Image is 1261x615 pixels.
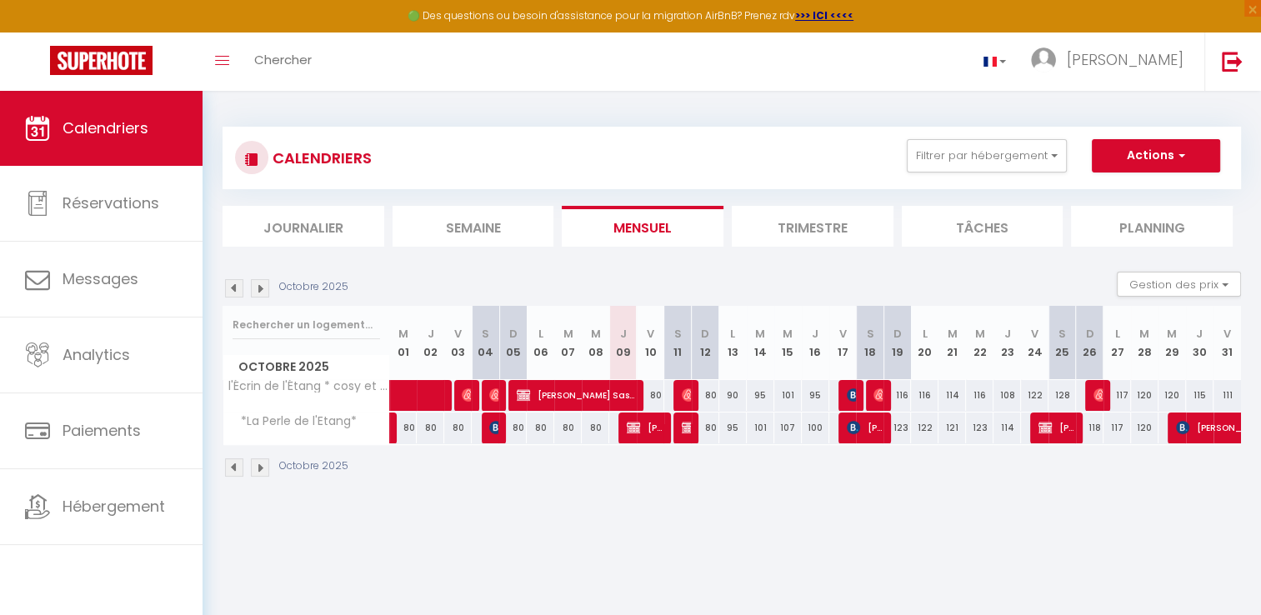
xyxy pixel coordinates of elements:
abbr: L [1114,326,1119,342]
th: 07 [554,306,582,380]
abbr: V [454,326,462,342]
th: 09 [609,306,637,380]
div: 111 [1213,380,1241,411]
span: Calendriers [63,117,148,138]
div: 95 [719,412,747,443]
th: 14 [747,306,774,380]
span: [PERSON_NAME] Sas ttm [517,379,636,411]
input: Rechercher un logement... [233,310,380,340]
div: 116 [966,380,993,411]
div: 101 [774,380,802,411]
div: 123 [883,412,911,443]
abbr: J [812,326,818,342]
div: 122 [1021,380,1048,411]
h3: CALENDRIERS [268,139,372,177]
abbr: V [1031,326,1038,342]
div: 114 [938,380,966,411]
th: 08 [582,306,609,380]
div: 80 [637,380,664,411]
th: 29 [1158,306,1186,380]
th: 05 [499,306,527,380]
th: 19 [883,306,911,380]
div: 115 [1186,380,1213,411]
th: 06 [527,306,554,380]
div: 80 [417,412,444,443]
abbr: L [923,326,928,342]
th: 26 [1076,306,1103,380]
abbr: L [730,326,735,342]
span: [PERSON_NAME] Nazzi-[PERSON_NAME] [873,379,883,411]
span: Octobre 2025 [223,355,389,379]
div: 120 [1131,380,1158,411]
abbr: M [563,326,573,342]
strong: >>> ICI <<<< [795,8,853,22]
li: Semaine [393,206,554,247]
abbr: M [398,326,408,342]
div: 95 [802,380,829,411]
abbr: S [1058,326,1066,342]
div: 80 [444,412,472,443]
div: 118 [1076,412,1103,443]
abbr: J [619,326,626,342]
abbr: M [1139,326,1149,342]
span: Chercher [254,51,312,68]
span: *La Perle de l'Etang* [226,412,361,431]
button: Actions [1092,139,1220,172]
div: 80 [527,412,554,443]
abbr: M [591,326,601,342]
th: 31 [1213,306,1241,380]
li: Journalier [223,206,384,247]
div: 80 [692,412,719,443]
abbr: V [1223,326,1231,342]
div: 107 [774,412,802,443]
div: 108 [993,380,1021,411]
th: 23 [993,306,1021,380]
span: [PERSON_NAME] [847,412,883,443]
abbr: S [674,326,682,342]
span: Analytics [63,344,130,365]
abbr: M [755,326,765,342]
th: 17 [829,306,857,380]
abbr: D [509,326,518,342]
img: logout [1222,51,1243,72]
div: 114 [993,412,1021,443]
li: Trimestre [732,206,893,247]
div: 95 [747,380,774,411]
span: [PERSON_NAME] [682,412,691,443]
th: 27 [1103,306,1131,380]
div: 101 [747,412,774,443]
span: Paiements [63,420,141,441]
th: 28 [1131,306,1158,380]
button: Filtrer par hébergement [907,139,1067,172]
abbr: S [866,326,873,342]
span: [PERSON_NAME] [1093,379,1103,411]
abbr: L [538,326,543,342]
abbr: M [948,326,958,342]
th: 18 [856,306,883,380]
abbr: D [701,326,709,342]
li: Planning [1071,206,1233,247]
div: 128 [1048,380,1076,411]
div: 122 [911,412,938,443]
div: 80 [554,412,582,443]
abbr: M [1167,326,1177,342]
abbr: V [647,326,654,342]
div: 80 [692,380,719,411]
p: Octobre 2025 [279,279,348,295]
div: 120 [1158,380,1186,411]
div: 117 [1103,412,1131,443]
abbr: J [428,326,434,342]
div: 121 [938,412,966,443]
button: Gestion des prix [1117,272,1241,297]
abbr: M [783,326,793,342]
span: [PERSON_NAME] [489,412,498,443]
th: 25 [1048,306,1076,380]
th: 02 [417,306,444,380]
p: Octobre 2025 [279,458,348,474]
th: 30 [1186,306,1213,380]
span: Hébergement [63,496,165,517]
abbr: J [1196,326,1203,342]
div: 123 [966,412,993,443]
span: [PERSON_NAME] [1067,49,1183,70]
div: 117 [1103,380,1131,411]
